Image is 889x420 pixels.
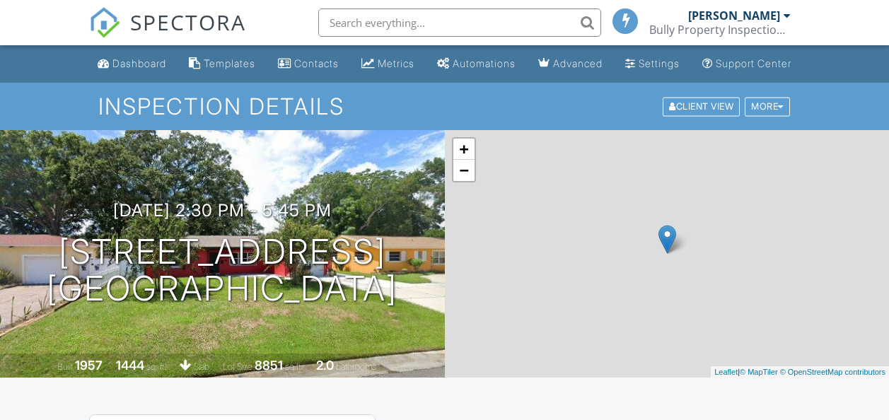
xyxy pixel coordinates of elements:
div: Advanced [553,57,603,69]
a: Settings [620,51,685,77]
div: Client View [663,97,740,116]
a: © OpenStreetMap contributors [780,368,885,376]
span: slab [194,361,209,372]
a: Contacts [272,51,344,77]
div: Support Center [716,57,791,69]
a: Dashboard [92,51,172,77]
div: 1444 [116,358,144,373]
span: SPECTORA [130,7,246,37]
span: Built [57,361,73,372]
span: bathrooms [336,361,376,372]
a: Zoom out [453,160,475,181]
div: | [711,366,889,378]
div: Automations [453,57,516,69]
div: Settings [639,57,680,69]
div: Metrics [378,57,414,69]
input: Search everything... [318,8,601,37]
a: Zoom in [453,139,475,160]
a: © MapTiler [740,368,778,376]
h1: Inspection Details [98,94,791,119]
h3: [DATE] 2:30 pm - 5:45 pm [113,201,332,220]
div: Dashboard [112,57,166,69]
a: SPECTORA [89,19,246,49]
div: 1957 [75,358,103,373]
div: 2.0 [316,358,334,373]
div: 8851 [255,358,283,373]
h1: [STREET_ADDRESS] [GEOGRAPHIC_DATA] [47,233,397,308]
a: Automations (Basic) [431,51,521,77]
div: Contacts [294,57,339,69]
span: sq. ft. [146,361,166,372]
a: Metrics [356,51,420,77]
img: The Best Home Inspection Software - Spectora [89,7,120,38]
div: Templates [204,57,255,69]
a: Advanced [533,51,608,77]
a: Client View [661,100,743,111]
a: Support Center [697,51,797,77]
a: Leaflet [714,368,738,376]
span: Lot Size [223,361,252,372]
div: [PERSON_NAME] [688,8,780,23]
div: Bully Property Inspections LLC [649,23,791,37]
div: More [745,97,790,116]
a: Templates [183,51,261,77]
span: sq.ft. [285,361,303,372]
